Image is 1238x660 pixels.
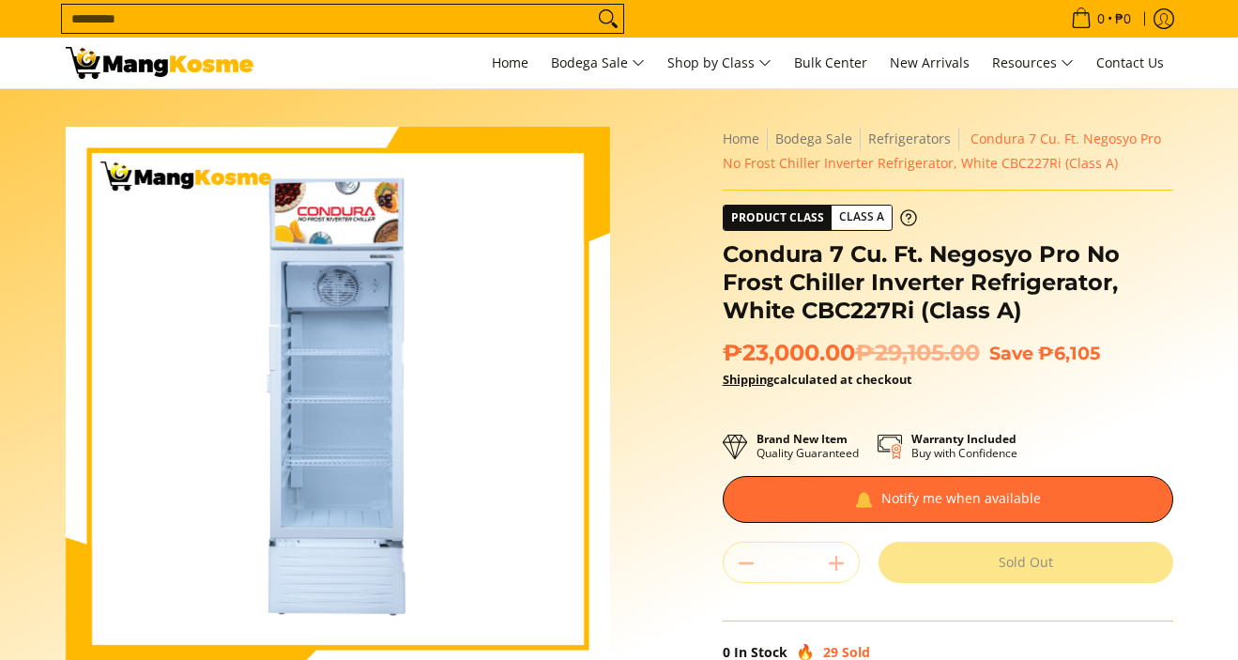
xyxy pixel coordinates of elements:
[1094,12,1108,25] span: 0
[551,52,645,75] span: Bodega Sale
[1065,8,1137,29] span: •
[832,206,892,229] span: Class A
[724,206,832,230] span: Product Class
[855,339,980,367] del: ₱29,105.00
[723,371,912,388] strong: calculated at checkout
[992,52,1074,75] span: Resources
[1096,54,1164,71] span: Contact Us
[593,5,623,33] button: Search
[482,38,538,88] a: Home
[880,38,979,88] a: New Arrivals
[723,371,773,388] a: Shipping
[492,54,528,71] span: Home
[1087,38,1173,88] a: Contact Us
[983,38,1083,88] a: Resources
[272,38,1173,88] nav: Main Menu
[66,47,253,79] img: Condura 7 Cu. Ft. Negosyo Pro No Frost Chiller Inverter Refrigerator, | Mang Kosme
[911,432,1017,460] p: Buy with Confidence
[1112,12,1134,25] span: ₱0
[989,342,1033,364] span: Save
[757,432,859,460] p: Quality Guaranteed
[723,339,980,367] span: ₱23,000.00
[658,38,781,88] a: Shop by Class
[723,240,1173,325] h1: Condura 7 Cu. Ft. Negosyo Pro No Frost Chiller Inverter Refrigerator, White CBC227Ri (Class A)
[775,130,852,147] a: Bodega Sale
[785,38,877,88] a: Bulk Center
[794,54,867,71] span: Bulk Center
[723,130,1161,172] span: Condura 7 Cu. Ft. Negosyo Pro No Frost Chiller Inverter Refrigerator, White CBC227Ri (Class A)
[911,431,1016,447] strong: Warranty Included
[723,205,917,231] a: Product Class Class A
[723,130,759,147] a: Home
[723,127,1173,176] nav: Breadcrumbs
[667,52,772,75] span: Shop by Class
[542,38,654,88] a: Bodega Sale
[868,130,951,147] a: Refrigerators
[1038,342,1100,364] span: ₱6,105
[890,54,970,71] span: New Arrivals
[757,431,848,447] strong: Brand New Item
